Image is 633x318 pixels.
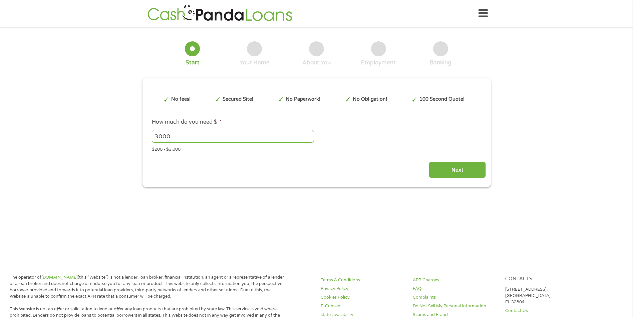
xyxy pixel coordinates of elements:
a: APR Charges [413,277,497,283]
a: Cookies Policy [321,294,405,301]
h4: Contacts [505,276,589,282]
div: Start [186,59,200,66]
a: FAQs [413,286,497,292]
div: About You [302,59,331,66]
p: No Obligation! [353,96,387,103]
label: How much do you need $ [152,119,222,126]
p: No Paperwork! [286,96,320,103]
a: Do Not Sell My Personal Information [413,303,497,309]
p: No fees! [171,96,191,103]
p: 100 Second Quote! [419,96,464,103]
img: GetLoanNow Logo [145,4,294,23]
a: Privacy Policy [321,286,405,292]
a: Contact Us [505,308,589,314]
div: Employment [361,59,396,66]
a: Complaints [413,294,497,301]
div: Banking [429,59,451,66]
p: [STREET_ADDRESS], [GEOGRAPHIC_DATA], FL 32804. [505,286,589,305]
input: Next [429,162,486,178]
div: $200 - $3,000 [152,144,481,153]
a: Terms & Conditions [321,277,405,283]
p: The operator of (this “Website”) is not a lender, loan broker, financial institution, an agent or... [10,274,287,300]
p: Secured Site! [223,96,253,103]
a: [DOMAIN_NAME] [41,275,78,280]
a: E-Consent [321,303,405,309]
div: Your Home [240,59,270,66]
